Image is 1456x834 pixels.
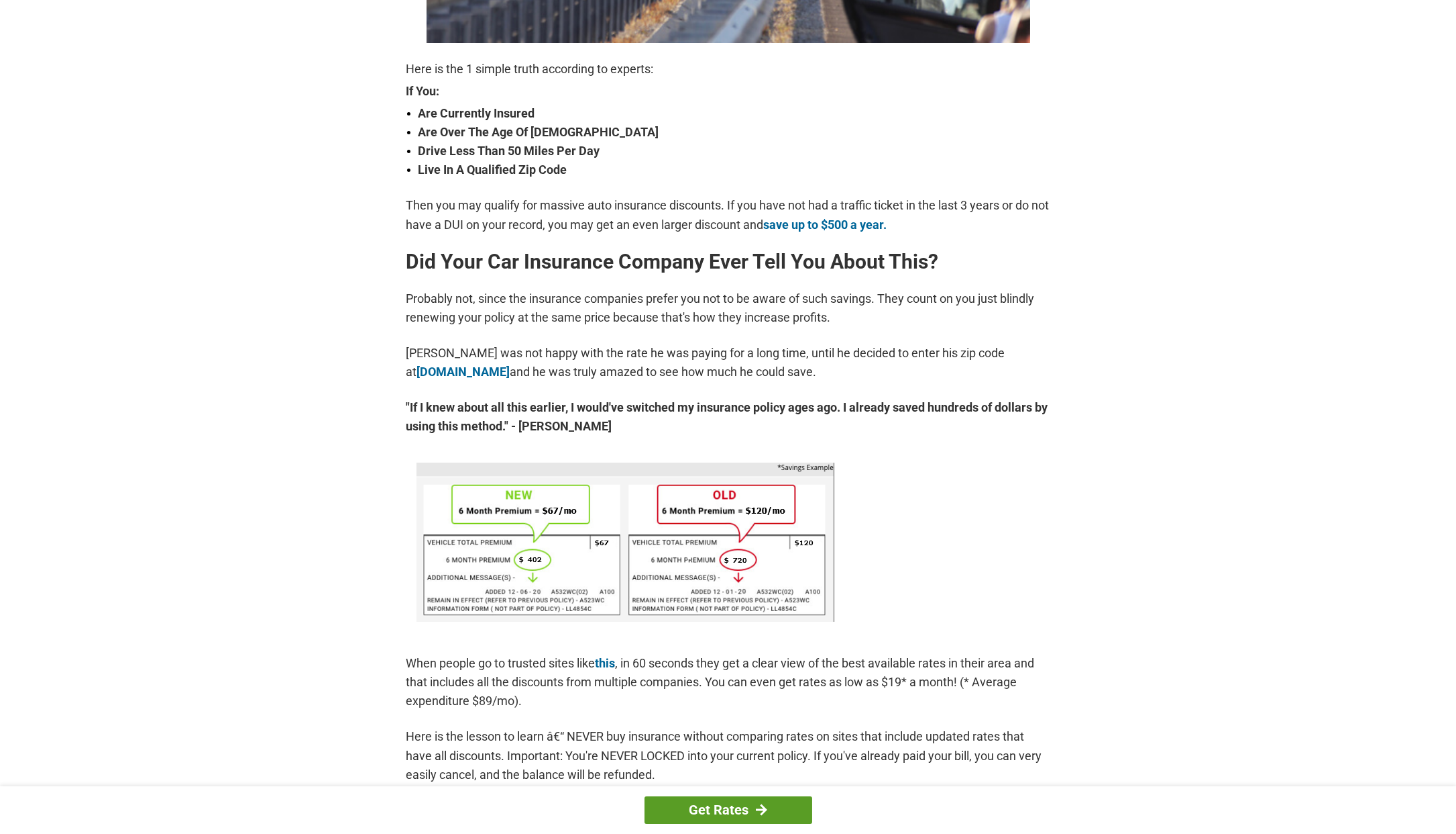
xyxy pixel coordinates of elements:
strong: Are Over The Age Of [DEMOGRAPHIC_DATA] [418,123,1050,142]
strong: "If I knew about all this earlier, I would've switched my insurance policy ages ago. I already sa... [406,398,1050,436]
strong: If You: [406,85,1050,97]
a: [DOMAIN_NAME] [417,365,510,379]
p: Here is the 1 simple truth according to experts: [406,60,1050,79]
a: save up to $500 a year. [764,218,887,232]
h2: Did Your Car Insurance Company Ever Tell You About This? [406,251,1050,273]
p: When people go to trusted sites like , in 60 seconds they get a clear view of the best available ... [406,654,1050,710]
strong: Drive Less Than 50 Miles Per Day [418,142,1050,160]
a: Get Rates [645,796,812,824]
strong: Are Currently Insured [418,104,1050,123]
strong: Live In A Qualified Zip Code [418,160,1050,179]
p: Then you may qualify for massive auto insurance discounts. If you have not had a traffic ticket i... [406,196,1050,234]
p: Probably not, since the insurance companies prefer you not to be aware of such savings. They coun... [406,289,1050,327]
p: [PERSON_NAME] was not happy with the rate he was paying for a long time, until he decided to ente... [406,344,1050,381]
img: savings [416,463,834,622]
p: Here is the lesson to learn â€“ NEVER buy insurance without comparing rates on sites that include... [406,727,1050,784]
a: this [596,656,616,670]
